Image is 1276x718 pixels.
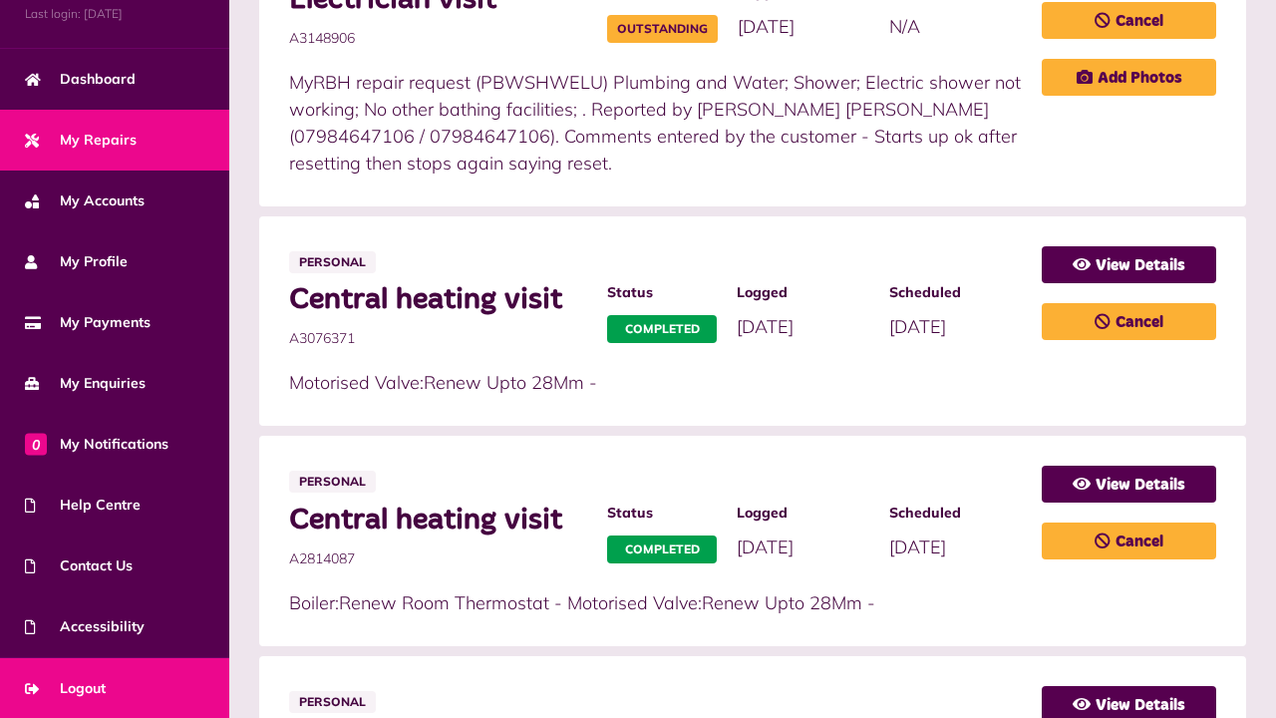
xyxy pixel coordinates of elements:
p: MyRBH repair request (PBWSHWELU) Plumbing and Water; Shower; Electric shower not working; No othe... [289,69,1022,177]
span: My Enquiries [25,373,146,394]
span: Completed [607,536,717,563]
span: A3148906 [289,28,587,49]
a: Cancel [1042,523,1216,559]
a: View Details [1042,246,1216,283]
span: Status [607,282,717,303]
span: My Profile [25,251,128,272]
span: Status [607,503,717,524]
a: Add Photos [1042,59,1216,96]
span: My Repairs [25,130,137,151]
span: Contact Us [25,555,133,576]
p: Boiler:Renew Room Thermostat - Motorised Valve:Renew Upto 28Mm - [289,589,1022,616]
span: A3076371 [289,328,587,349]
span: Last login: [DATE] [25,5,204,23]
span: [DATE] [737,315,794,338]
span: Central heating visit [289,503,587,538]
span: A2814087 [289,548,587,569]
span: [DATE] [889,536,946,558]
p: Motorised Valve:Renew Upto 28Mm - [289,369,1022,396]
span: Scheduled [889,282,1022,303]
span: Scheduled [889,503,1022,524]
span: Personal [289,471,376,493]
a: Cancel [1042,2,1216,39]
span: Completed [607,315,717,343]
span: Logged [737,503,869,524]
span: 0 [25,433,47,455]
span: My Accounts [25,190,145,211]
span: [DATE] [737,536,794,558]
span: [DATE] [889,315,946,338]
a: View Details [1042,466,1216,503]
span: Dashboard [25,69,136,90]
span: My Notifications [25,434,168,455]
span: Logout [25,678,106,699]
span: Central heating visit [289,282,587,318]
span: Accessibility [25,616,145,637]
span: [DATE] [738,15,795,38]
span: Personal [289,251,376,273]
span: Help Centre [25,495,141,516]
span: My Payments [25,312,151,333]
span: Personal [289,691,376,713]
a: Cancel [1042,303,1216,340]
span: Outstanding [607,15,718,43]
span: Logged [737,282,869,303]
span: N/A [889,15,920,38]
